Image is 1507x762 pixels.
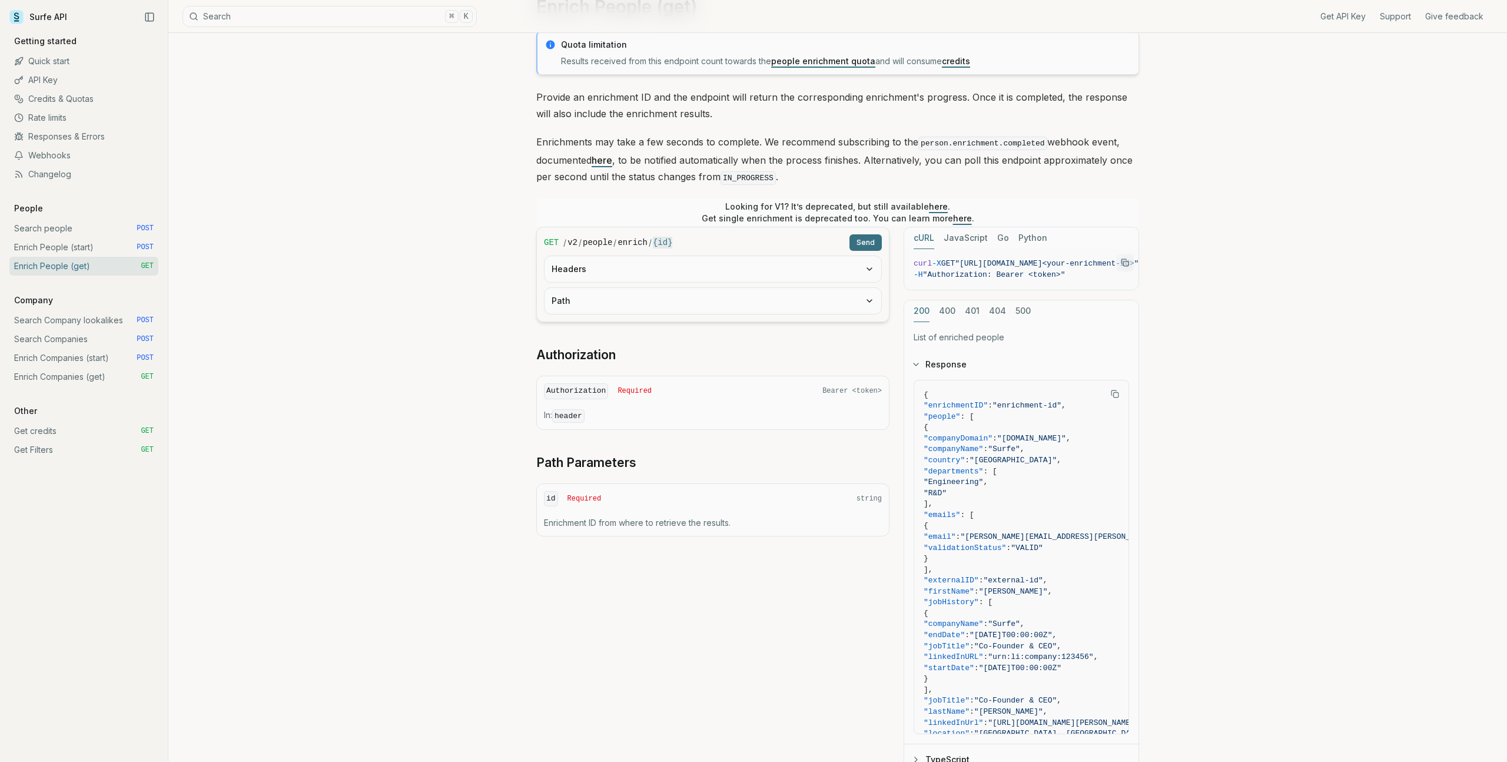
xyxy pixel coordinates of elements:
[579,237,582,249] span: /
[997,434,1066,443] span: "[DOMAIN_NAME]"
[1011,544,1043,552] span: "VALID"
[9,35,81,47] p: Getting started
[141,372,154,382] span: GET
[544,237,559,249] span: GET
[924,445,983,453] span: "companyName"
[956,532,961,541] span: :
[983,478,988,486] span: ,
[988,445,1020,453] span: "Surfe"
[904,380,1138,744] div: Response
[924,587,974,596] span: "firstName"
[924,390,928,399] span: {
[941,259,955,268] span: GET
[9,71,158,90] a: API Key
[924,544,1006,552] span: "validationStatus"
[1018,227,1047,249] button: Python
[924,609,928,618] span: {
[993,434,997,443] span: :
[9,238,158,257] a: Enrich People (start) POST
[955,259,1138,268] span: "[URL][DOMAIN_NAME]<your-enrichment-id>"
[1380,11,1411,22] a: Support
[960,412,974,421] span: : [
[924,478,983,486] span: "Engineering"
[1048,587,1053,596] span: ,
[544,409,882,422] p: In:
[1015,300,1031,322] button: 500
[970,631,1052,640] span: "[DATE]T00:00:00Z"
[924,521,928,530] span: {
[965,631,970,640] span: :
[960,532,1217,541] span: "[PERSON_NAME][EMAIL_ADDRESS][PERSON_NAME][DOMAIN_NAME]"
[445,10,458,23] kbd: ⌘
[592,154,612,166] a: here
[1425,11,1483,22] a: Give feedback
[924,619,983,628] span: "companyName"
[9,330,158,349] a: Search Companies POST
[923,270,1065,279] span: "Authorization: Bearer <token>"
[942,56,970,66] a: credits
[9,8,67,26] a: Surfe API
[924,718,983,727] span: "linkedInUrl"
[974,642,1057,651] span: "Co-Founder & CEO"
[924,499,933,508] span: ],
[1116,254,1134,271] button: Copy Text
[545,288,881,314] button: Path
[649,237,652,249] span: /
[544,517,882,529] p: Enrichment ID from where to retrieve the results.
[924,554,928,563] span: }
[974,587,979,596] span: :
[970,707,974,716] span: :
[924,674,928,683] span: }
[849,234,882,251] button: Send
[702,201,974,224] p: Looking for V1? It’s deprecated, but still available . Get single enrichment is deprecated too. Y...
[822,386,882,396] span: Bearer <token>
[567,237,577,249] code: v2
[1066,434,1071,443] span: ,
[924,532,956,541] span: "email"
[924,467,983,476] span: "departments"
[929,201,948,211] a: here
[536,347,616,363] a: Authorization
[141,8,158,26] button: Collapse Sidebar
[914,300,930,322] button: 200
[904,349,1138,380] button: Response
[561,39,1131,51] p: Quota limitation
[924,598,979,607] span: "jobHistory"
[1106,385,1124,403] button: Copy Text
[988,619,1020,628] span: "Surfe"
[983,619,988,628] span: :
[914,227,934,249] button: cURL
[974,664,979,672] span: :
[653,237,673,249] code: {id}
[9,146,158,165] a: Webhooks
[983,652,988,661] span: :
[1057,696,1061,705] span: ,
[1020,445,1025,453] span: ,
[924,489,947,498] span: "R&D"
[924,576,979,585] span: "externalID"
[460,10,473,23] kbd: K
[9,219,158,238] a: Search people POST
[979,576,984,585] span: :
[970,729,974,738] span: :
[953,213,972,223] a: here
[561,55,1131,67] p: Results received from this endpoint count towards the and will consume
[944,227,988,249] button: JavaScript
[974,696,1057,705] span: "Co-Founder & CEO"
[960,511,974,519] span: : [
[536,134,1139,187] p: Enrichments may take a few seconds to complete. We recommend subscribing to the webhook event, do...
[9,405,42,417] p: Other
[993,401,1061,410] span: "enrichment-id"
[914,259,932,268] span: curl
[983,576,1043,585] span: "external-id"
[970,696,974,705] span: :
[924,642,970,651] span: "jobTitle"
[924,456,965,465] span: "country"
[914,332,1129,343] p: List of enriched people
[552,409,585,423] code: header
[583,237,612,249] code: people
[544,491,558,507] code: id
[924,423,928,432] span: {
[932,259,941,268] span: -X
[1052,631,1057,640] span: ,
